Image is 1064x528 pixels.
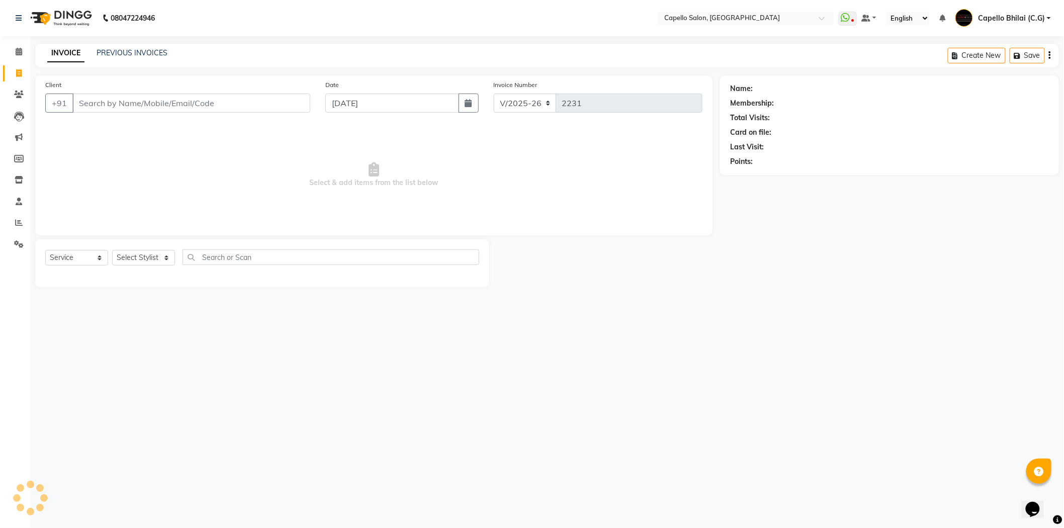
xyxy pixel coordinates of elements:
img: Capello Bhilai (C.G) [955,9,973,27]
button: Save [1010,48,1045,63]
iframe: chat widget [1022,488,1054,518]
span: Select & add items from the list below [45,125,702,225]
img: logo [26,4,95,32]
label: Date [325,80,339,90]
label: Client [45,80,61,90]
button: Create New [948,48,1006,63]
div: Points: [730,156,753,167]
input: Search by Name/Mobile/Email/Code [72,94,310,113]
div: Last Visit: [730,142,764,152]
b: 08047224946 [111,4,155,32]
label: Invoice Number [494,80,538,90]
div: Total Visits: [730,113,770,123]
span: Capello Bhilai (C.G) [978,13,1045,24]
div: Membership: [730,98,774,109]
div: Name: [730,83,753,94]
input: Search or Scan [183,249,479,265]
div: Card on file: [730,127,771,138]
a: INVOICE [47,44,84,62]
a: PREVIOUS INVOICES [97,48,167,57]
button: +91 [45,94,73,113]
